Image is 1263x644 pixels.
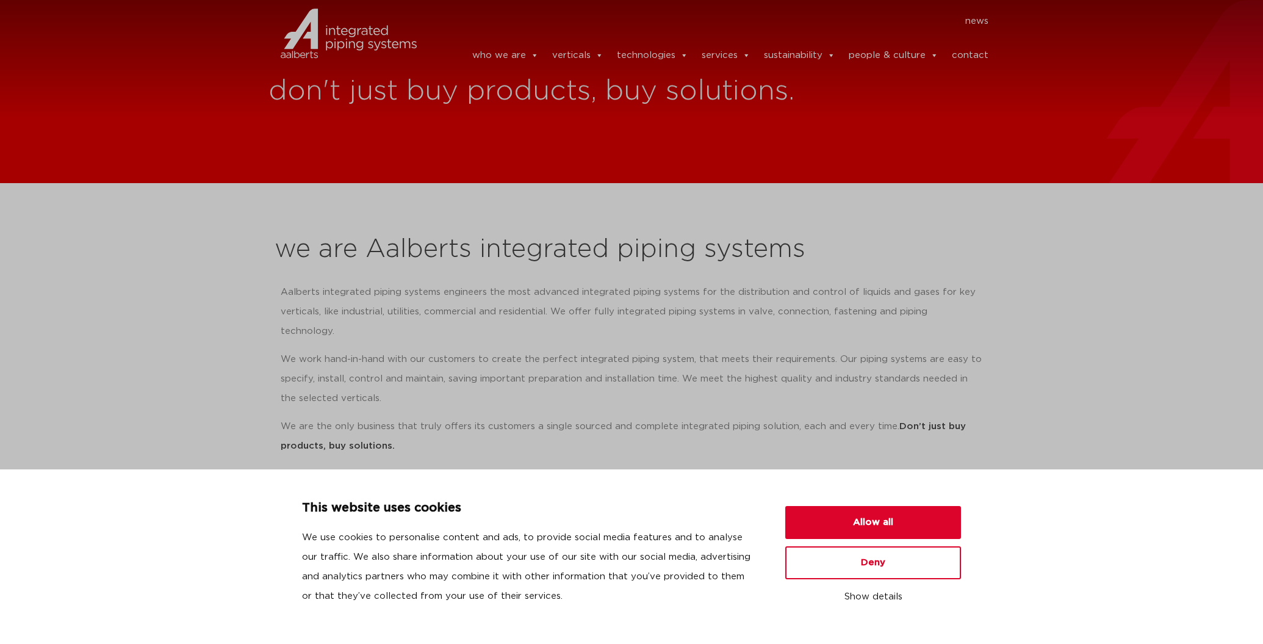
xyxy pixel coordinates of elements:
[434,12,988,31] nav: Menu
[617,43,688,68] a: technologies
[849,43,938,68] a: people & culture
[281,283,982,341] p: Aalberts integrated piping systems engineers the most advanced integrated piping systems for the ...
[275,235,988,264] h2: we are Aalberts integrated piping systems
[785,546,961,579] button: Deny
[764,43,835,68] a: sustainability
[302,499,756,518] p: This website uses cookies
[965,12,988,31] a: news
[552,43,603,68] a: verticals
[702,43,750,68] a: services
[281,417,982,456] p: We are the only business that truly offers its customers a single sourced and complete integrated...
[785,587,961,607] button: Show details
[952,43,988,68] a: contact
[785,506,961,539] button: Allow all
[302,528,756,606] p: We use cookies to personalise content and ads, to provide social media features and to analyse ou...
[281,350,982,408] p: We work hand-in-hand with our customers to create the perfect integrated piping system, that meet...
[472,43,539,68] a: who we are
